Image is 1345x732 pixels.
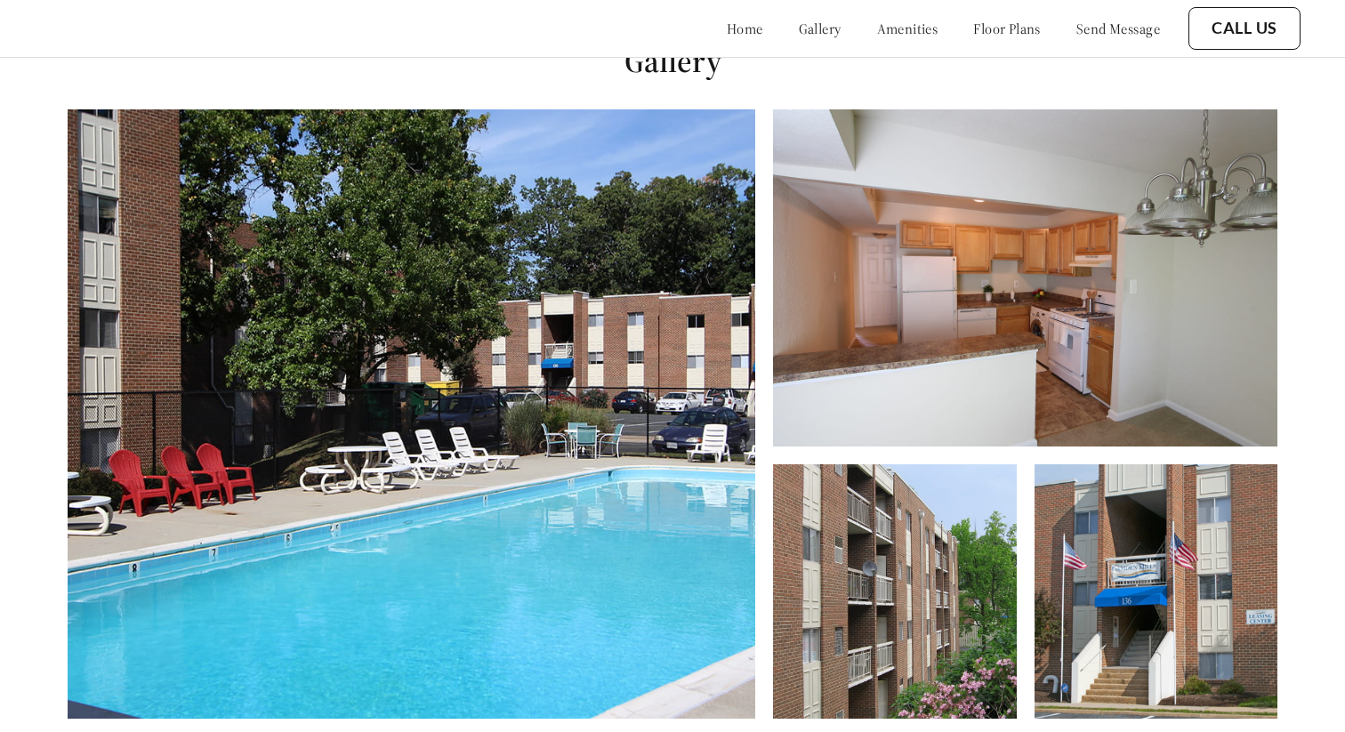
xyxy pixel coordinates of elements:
img: Carousel image 3 [773,464,1016,719]
a: gallery [799,20,842,37]
a: Call Us [1212,19,1277,38]
img: Carousel image 1 [68,109,756,719]
a: floor plans [973,20,1041,37]
a: send message [1076,20,1160,37]
a: amenities [877,20,938,37]
button: Call Us [1188,7,1301,50]
a: home [727,20,763,37]
img: Carousel image 2 [773,109,1277,446]
img: Carousel image 4 [1035,464,1277,719]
